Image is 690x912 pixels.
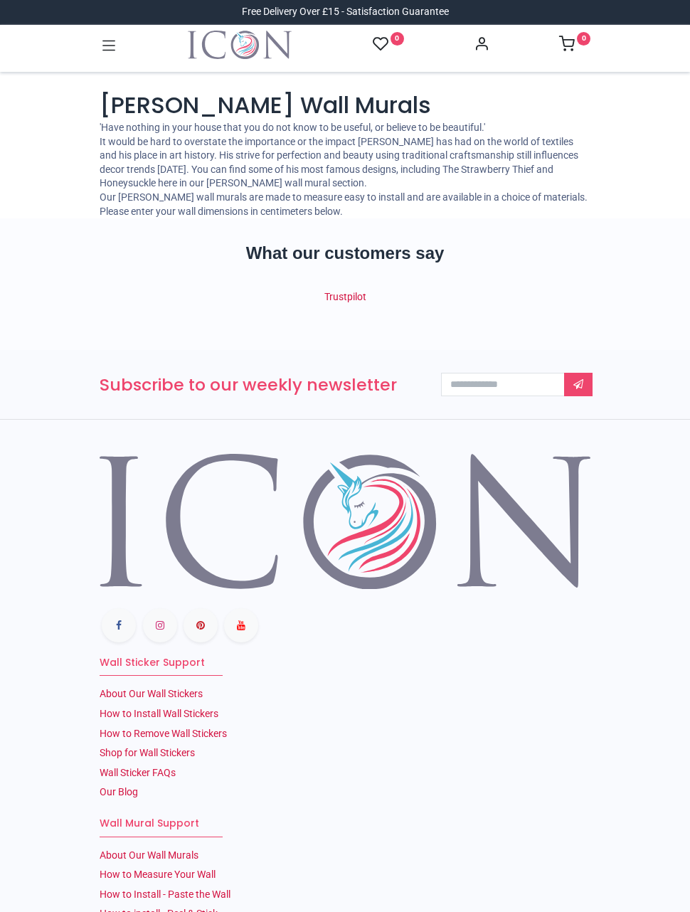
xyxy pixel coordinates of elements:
h2: What our customers say [100,241,590,265]
a: How to Install Wall Stickers [100,708,218,719]
h6: Wall Sticker Support [100,656,590,670]
a: How to Measure Your Wall [100,869,216,880]
a: Our Blog [100,786,138,797]
a: Account Info [474,40,489,51]
h1: [PERSON_NAME] Wall Murals [100,89,590,121]
a: 0 [559,40,590,51]
sup: 0 [577,32,590,46]
h3: Subscribe to our weekly newsletter [100,373,420,396]
div: It would be hard to overstate the importance or the impact [PERSON_NAME] has had on the world of ... [100,135,590,191]
a: Logo of Icon Wall Stickers [188,31,292,59]
a: Trustpilot [324,291,366,302]
div: Free Delivery Over £15 - Satisfaction Guarantee [242,5,449,19]
a: Wall Sticker FAQs [100,767,176,778]
h6: Wall Mural Support [100,817,590,831]
a: How to Install - Paste the Wall [100,889,230,900]
a: About Our Wall Stickers [100,688,203,699]
sup: 0 [391,32,404,46]
a: How to Remove Wall Stickers [100,728,227,739]
a: About Our Wall Murals [100,849,198,861]
div: Our [PERSON_NAME] wall murals are made to measure easy to install and are available in a choice o... [100,191,590,218]
a: Shop for Wall Stickers [100,747,195,758]
div: 'Have nothing in your house that you do not know to be useful, or believe to be beautiful.' [100,121,590,135]
img: Icon Wall Stickers [188,31,292,59]
a: 0 [373,36,404,53]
